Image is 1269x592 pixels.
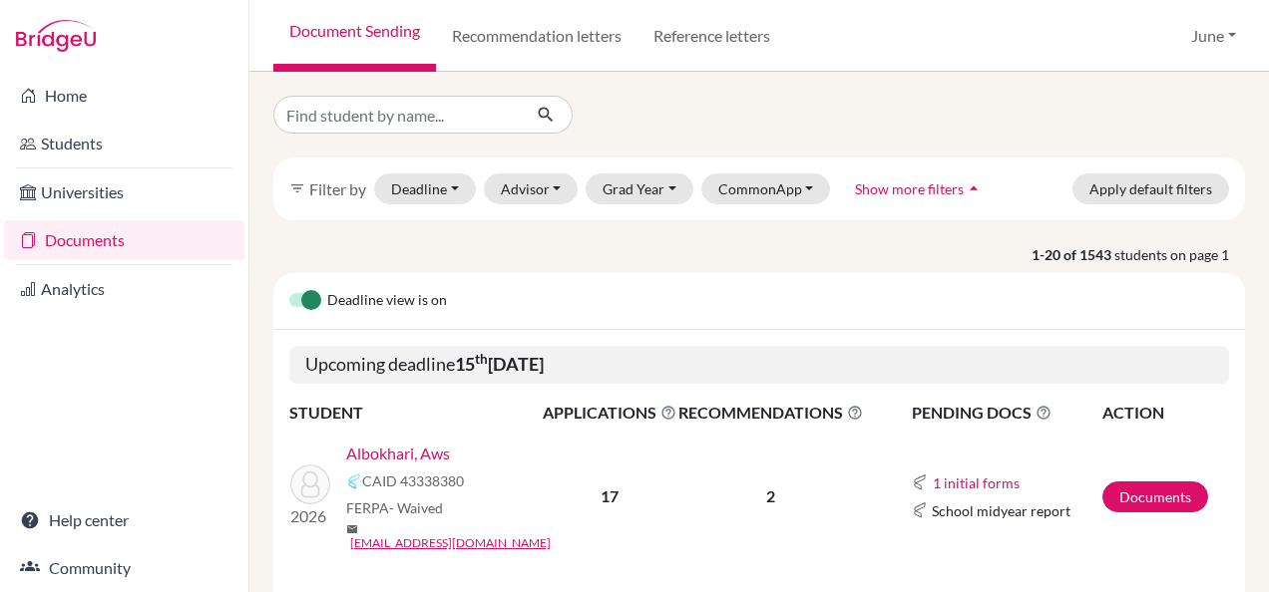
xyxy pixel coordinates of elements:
a: Analytics [4,269,244,309]
a: Documents [4,220,244,260]
a: Community [4,548,244,588]
button: 1 initial forms [932,471,1021,494]
span: Deadline view is on [327,289,447,313]
img: Common App logo [912,474,928,490]
button: Apply default filters [1072,173,1229,204]
img: Common App logo [346,473,362,489]
i: filter_list [289,180,305,196]
button: Grad Year [586,173,693,204]
a: Help center [4,500,244,540]
b: 17 [601,486,619,505]
a: Documents [1102,481,1208,512]
i: arrow_drop_up [964,178,984,198]
a: Albokhari, Aws [346,442,450,465]
input: Find student by name... [273,96,521,134]
span: PENDING DOCS [912,401,1100,425]
a: Universities [4,172,244,212]
p: 2 [678,484,863,508]
a: [EMAIL_ADDRESS][DOMAIN_NAME] [350,534,551,552]
a: Home [4,76,244,116]
sup: th [475,351,488,367]
span: Show more filters [855,180,964,197]
button: June [1182,17,1245,55]
button: Advisor [484,173,579,204]
h5: Upcoming deadline [289,346,1229,384]
p: 2026 [290,504,330,528]
th: STUDENT [289,400,542,426]
button: Deadline [374,173,476,204]
span: - Waived [389,499,443,516]
img: Bridge-U [16,20,96,52]
img: Albokhari, Aws [290,464,330,504]
span: FERPA [346,497,443,518]
th: ACTION [1101,400,1229,426]
button: Show more filtersarrow_drop_up [838,173,1001,204]
span: School midyear report [932,500,1070,521]
button: CommonApp [701,173,831,204]
span: students on page 1 [1114,244,1245,265]
img: Common App logo [912,502,928,518]
span: mail [346,523,358,535]
strong: 1-20 of 1543 [1032,244,1114,265]
span: Filter by [309,179,366,198]
span: RECOMMENDATIONS [678,401,863,425]
b: 15 [DATE] [455,353,544,375]
a: Students [4,124,244,163]
span: CAID 43338380 [362,470,464,491]
span: APPLICATIONS [543,401,676,425]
